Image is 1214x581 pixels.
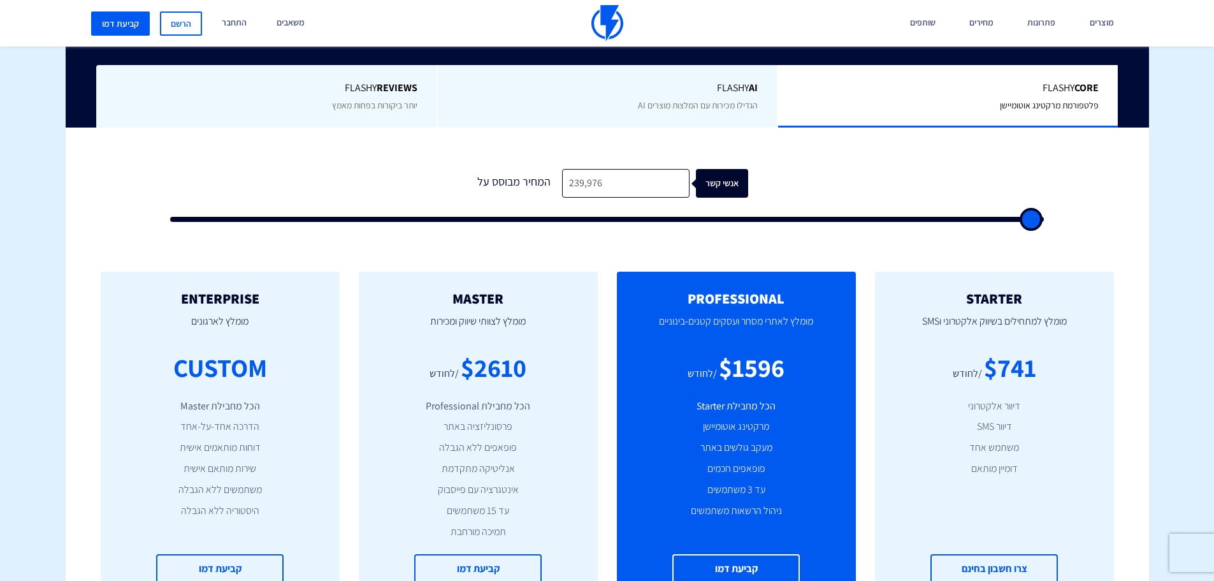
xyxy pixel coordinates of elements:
div: $741 [984,349,1036,386]
div: המחיר מבוסס על [466,169,562,198]
a: הרשם [160,11,202,36]
p: מומלץ לארגונים [120,306,321,349]
li: עד 3 משתמשים [636,483,837,497]
li: אינטגרציה עם פייסבוק [378,483,579,497]
li: דומיין מותאם [894,462,1095,476]
div: /לחודש [688,367,717,381]
li: מעקב גולשים באתר [636,441,837,455]
span: Flashy [797,81,1099,96]
h2: STARTER [894,291,1095,306]
span: Flashy [115,81,417,96]
div: אנשי קשר [702,169,755,198]
b: AI [749,81,758,94]
h2: MASTER [378,291,579,306]
b: REVIEWS [377,81,417,94]
li: הדרכה אחד-על-אחד [120,420,321,434]
li: אנליטיקה מתקדמת [378,462,579,476]
span: Flashy [457,81,758,96]
li: משתמש אחד [894,441,1095,455]
span: יותר ביקורות בפחות מאמץ [332,99,417,111]
span: פלטפורמת מרקטינג אוטומיישן [1000,99,1099,111]
li: דוחות מותאמים אישית [120,441,321,455]
li: פופאפים ללא הגבלה [378,441,579,455]
div: CUSTOM [173,349,267,386]
h2: PROFESSIONAL [636,291,837,306]
li: הכל מחבילת Starter [636,399,837,414]
div: $2610 [461,349,526,386]
div: $1596 [719,349,784,386]
p: מומלץ לאתרי מסחר ועסקים קטנים-בינוניים [636,306,837,349]
li: משתמשים ללא הגבלה [120,483,321,497]
li: הכל מחבילת Master [120,399,321,414]
li: שירות מותאם אישית [120,462,321,476]
li: מרקטינג אוטומיישן [636,420,837,434]
li: עד 15 משתמשים [378,504,579,518]
li: דיוור אלקטרוני [894,399,1095,414]
p: מומלץ למתחילים בשיווק אלקטרוני וSMS [894,306,1095,349]
span: הגדילו מכירות עם המלצות מוצרים AI [638,99,758,111]
b: Core [1074,81,1099,94]
li: ניהול הרשאות משתמשים [636,504,837,518]
li: פופאפים חכמים [636,462,837,476]
a: קביעת דמו [91,11,150,36]
li: פרסונליזציה באתר [378,420,579,434]
li: הכל מחבילת Professional [378,399,579,414]
div: /לחודש [953,367,982,381]
li: תמיכה מורחבת [378,525,579,540]
div: /לחודש [430,367,459,381]
li: דיוור SMS [894,420,1095,434]
li: היסטוריה ללא הגבלה [120,504,321,518]
p: מומלץ לצוותי שיווק ומכירות [378,306,579,349]
h2: ENTERPRISE [120,291,321,306]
